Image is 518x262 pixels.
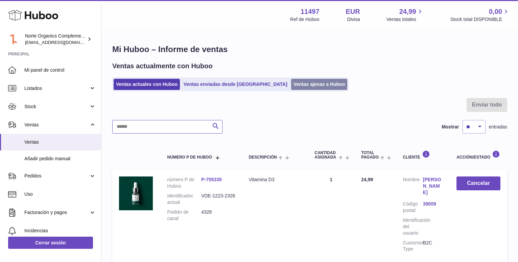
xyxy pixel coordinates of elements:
span: Stock [24,103,89,110]
div: Norte Organics Complementos Alimenticios S.L. [25,33,86,46]
div: Ref de Huboo [290,16,319,23]
span: Ventas [24,122,89,128]
span: [EMAIL_ADDRESS][DOMAIN_NAME] [25,40,99,45]
span: número P de Huboo [167,155,212,160]
strong: 11497 [301,7,320,16]
a: Ventas actuales con Huboo [114,79,180,90]
a: Ventas ajenas a Huboo [291,79,348,90]
a: 0,00 Stock total DISPONIBLE [450,7,510,23]
span: Listados [24,85,89,92]
span: 0,00 [489,7,502,16]
span: Ventas [24,139,96,145]
dt: Código postal [403,201,423,214]
span: Ventas totales [386,16,424,23]
span: Mi panel de control [24,67,96,73]
span: Uso [24,191,96,197]
dt: Nombre [403,176,423,197]
div: Vitamina D3 [249,176,301,183]
a: Ventas enviadas desde [GEOGRAPHIC_DATA] [181,79,290,90]
span: Incidencias [24,228,96,234]
a: Cerrar sesión [8,237,93,249]
span: 24,99 [399,7,416,16]
dd: 4328 [201,209,235,222]
span: entradas [489,124,507,130]
dt: Customer Type [403,240,423,253]
span: Pedidos [24,173,89,179]
span: Facturación y pagos [24,209,89,216]
strong: EUR [346,7,360,16]
img: no_vitamina_d3_versiones_etiqueta_mockup_wb01.jpg [119,176,153,210]
span: Stock total DISPONIBLE [450,16,510,23]
span: Total pagado [361,151,379,160]
a: 24,99 Ventas totales [386,7,424,23]
h2: Ventas actualmente con Huboo [112,62,213,71]
div: Cliente [403,150,443,160]
a: 39009 [423,201,443,207]
h1: Mi Huboo – Informe de ventas [112,44,507,55]
a: [PERSON_NAME] [423,176,443,196]
span: Cantidad ASIGNADA [314,151,337,160]
span: 24,99 [361,177,373,182]
div: Divisa [347,16,360,23]
span: Añadir pedido manual [24,156,96,162]
span: Descripción [249,155,277,160]
dt: Pedido de canal [167,209,202,222]
dd: B2C [423,240,443,253]
dt: Identificador actual [167,193,202,206]
img: norteorganics@gmail.com [8,34,18,44]
dt: número P de Huboo [167,176,202,189]
label: Mostrar [442,124,459,130]
dd: VDE-1223-2326 [201,193,235,206]
button: Cancelar [456,176,500,190]
div: Acción/Estado [456,150,500,160]
a: P-755335 [201,177,222,182]
dt: Identificación del usuario [403,217,423,236]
